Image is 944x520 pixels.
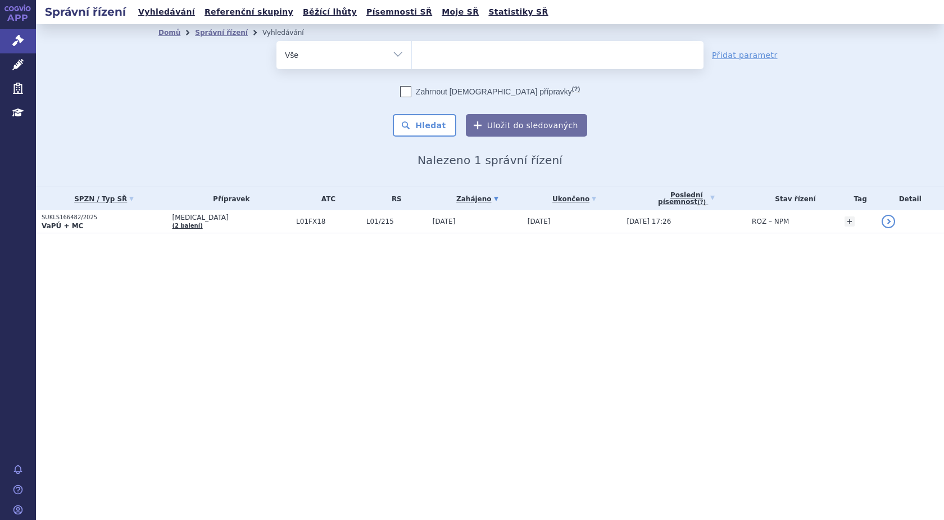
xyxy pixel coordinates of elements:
[135,4,198,20] a: Vyhledávání
[417,153,562,167] span: Nalezeno 1 správní řízení
[839,187,877,210] th: Tag
[299,4,360,20] a: Běžící lhůty
[433,191,522,207] a: Zahájeno
[366,218,427,225] span: L01/215
[876,187,944,210] th: Detail
[746,187,839,210] th: Stav řízení
[845,216,855,227] a: +
[752,218,789,225] span: ROZ – NPM
[361,187,427,210] th: RS
[172,223,202,229] a: (2 balení)
[400,86,580,97] label: Zahrnout [DEMOGRAPHIC_DATA] přípravky
[528,191,621,207] a: Ukončeno
[433,218,456,225] span: [DATE]
[393,114,456,137] button: Hledat
[485,4,551,20] a: Statistiky SŘ
[466,114,587,137] button: Uložit do sledovaných
[363,4,435,20] a: Písemnosti SŘ
[201,4,297,20] a: Referenční skupiny
[195,29,248,37] a: Správní řízení
[528,218,551,225] span: [DATE]
[42,214,166,221] p: SUKLS166482/2025
[296,218,361,225] span: L01FX18
[42,222,83,230] strong: VaPÚ + MC
[438,4,482,20] a: Moje SŘ
[172,214,291,221] span: [MEDICAL_DATA]
[697,199,706,206] abbr: (?)
[42,191,166,207] a: SPZN / Typ SŘ
[262,24,319,41] li: Vyhledávání
[158,29,180,37] a: Domů
[166,187,291,210] th: Přípravek
[627,218,671,225] span: [DATE] 17:26
[882,215,895,228] a: detail
[291,187,361,210] th: ATC
[572,85,580,93] abbr: (?)
[627,187,746,210] a: Poslednípísemnost(?)
[36,4,135,20] h2: Správní řízení
[712,49,778,61] a: Přidat parametr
